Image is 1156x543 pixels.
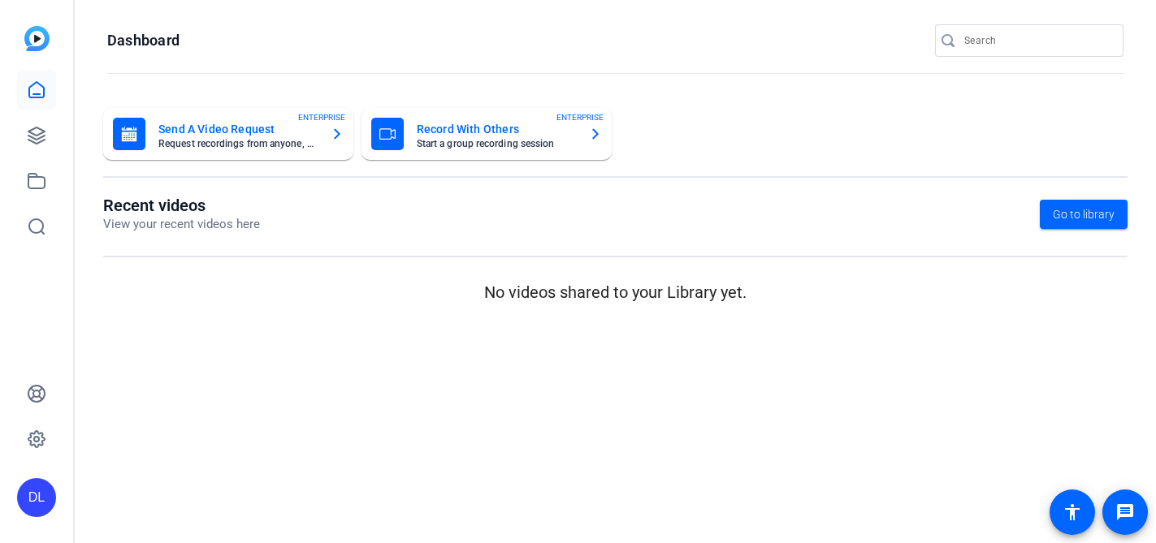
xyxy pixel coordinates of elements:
[1053,206,1115,223] span: Go to library
[158,119,318,139] mat-card-title: Send A Video Request
[964,31,1111,50] input: Search
[107,31,180,50] h1: Dashboard
[103,196,260,215] h1: Recent videos
[103,280,1128,304] p: No videos shared to your Library yet.
[103,108,353,160] button: Send A Video RequestRequest recordings from anyone, anywhereENTERPRISE
[17,478,56,517] div: DL
[1040,200,1128,229] a: Go to library
[158,139,318,149] mat-card-subtitle: Request recordings from anyone, anywhere
[24,26,50,51] img: blue-gradient.svg
[417,139,576,149] mat-card-subtitle: Start a group recording session
[556,111,604,123] span: ENTERPRISE
[103,215,260,234] p: View your recent videos here
[1115,502,1135,522] mat-icon: message
[362,108,612,160] button: Record With OthersStart a group recording sessionENTERPRISE
[1063,502,1082,522] mat-icon: accessibility
[298,111,345,123] span: ENTERPRISE
[417,119,576,139] mat-card-title: Record With Others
